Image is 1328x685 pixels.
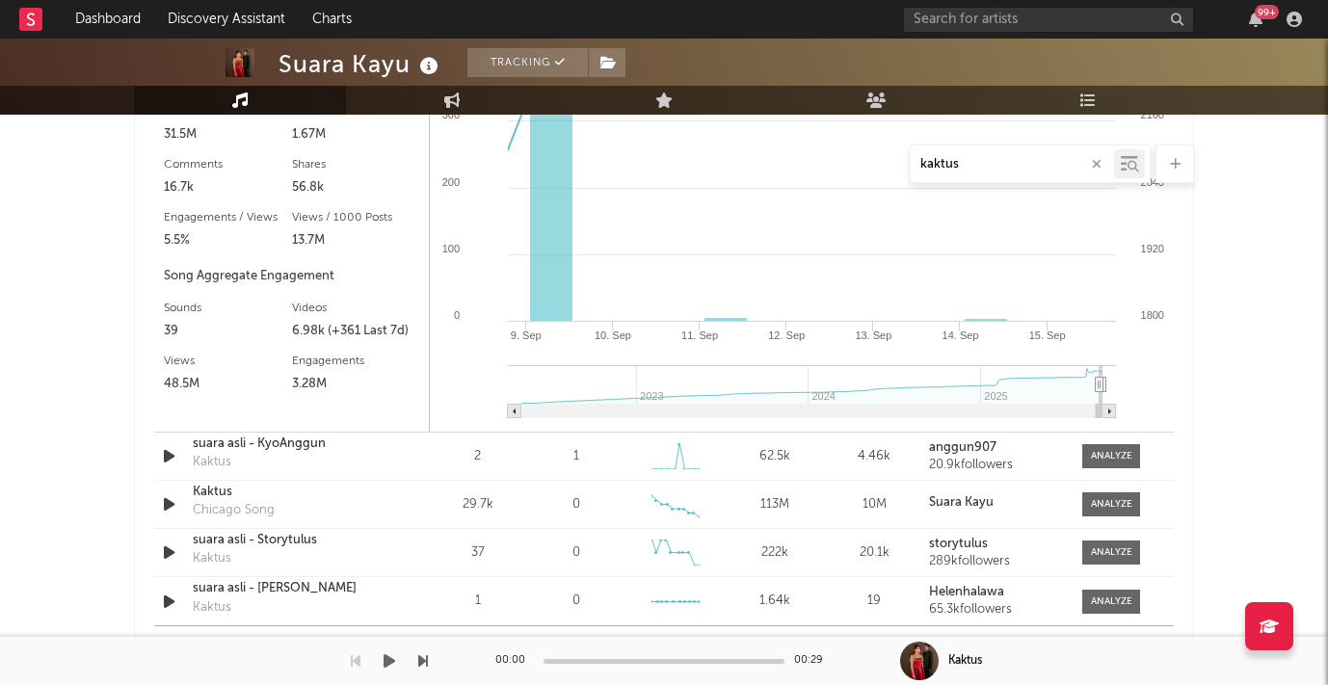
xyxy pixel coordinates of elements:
text: 300 [442,109,460,120]
div: 20.1k [830,543,919,563]
strong: Helenhalawa [929,586,1004,598]
a: Suara Kayu [929,496,1063,510]
text: 9. Sep [511,329,542,341]
text: 2160 [1141,109,1164,120]
div: 48.5M [164,373,292,396]
div: 39 [164,320,292,343]
text: 1920 [1141,243,1164,254]
text: 100 [442,243,460,254]
div: 16.7k [164,176,292,199]
div: Sounds [164,297,292,320]
button: 99+ [1249,12,1262,27]
div: Kaktus [193,598,231,618]
text: 12. Sep [768,329,805,341]
div: 6.98k (+361 Last 7d) [292,320,420,343]
div: 1.64k [730,592,820,611]
div: 19 [830,592,919,611]
div: 1 5 40 [624,634,730,657]
div: Videos [292,297,420,320]
div: Views / 1000 Posts [292,206,420,229]
div: 99 + [1255,5,1279,19]
text: 10. Sep [595,329,631,341]
text: 14. Sep [943,329,979,341]
div: 289k followers [929,555,1063,568]
div: Kaktus [193,453,231,472]
strong: storytulus [929,538,988,550]
div: 00:00 [495,649,534,672]
div: Suara Kayu [279,48,443,80]
div: 5.5% [164,229,292,252]
a: suara asli - KyoAnggun [193,435,394,454]
div: Song Aggregate Engagement [164,265,419,288]
div: 2 [433,447,522,466]
a: Kaktus [193,483,394,502]
div: 13.7M [292,229,420,252]
strong: anggun907 [929,441,996,454]
input: Search by song name or URL [911,157,1114,172]
a: storytulus [929,538,1063,551]
div: Views [164,350,292,373]
text: 11. Sep [681,329,718,341]
a: anggun907 [929,441,1063,455]
div: Chicago Song [193,501,275,520]
div: 1 [433,592,522,611]
input: Search for artists [904,8,1193,32]
text: 15. Sep [1029,329,1066,341]
div: 222k [730,543,820,563]
a: suara asli - [PERSON_NAME] [193,579,394,598]
div: 62.5k [730,447,820,466]
a: suara asli - Storytulus [193,531,394,550]
div: 113M [730,495,820,514]
button: Tracking [467,48,588,77]
div: 20.9k followers [929,459,1063,472]
div: Engagements [292,350,420,373]
div: 4.46k [830,447,919,466]
text: 1800 [1141,309,1164,321]
text: 0 [454,309,460,321]
div: 1.67M [292,123,420,146]
div: 3.28M [292,373,420,396]
div: 0 [572,543,580,563]
div: 31.5M [164,123,292,146]
div: Engagements / Views [164,206,292,229]
div: 29.7k [433,495,522,514]
div: 00:29 [794,649,833,672]
a: Helenhalawa [929,586,1063,599]
div: 37 [433,543,522,563]
div: Kaktus [193,549,231,568]
strong: Suara Kayu [929,496,994,509]
text: 13. Sep [855,329,891,341]
div: 65.3k followers [929,603,1063,617]
div: 10M [830,495,919,514]
div: Kaktus [948,652,982,670]
div: 1 [573,447,579,466]
div: 0 [572,495,580,514]
div: 56.8k [292,176,420,199]
div: 0 [572,592,580,611]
